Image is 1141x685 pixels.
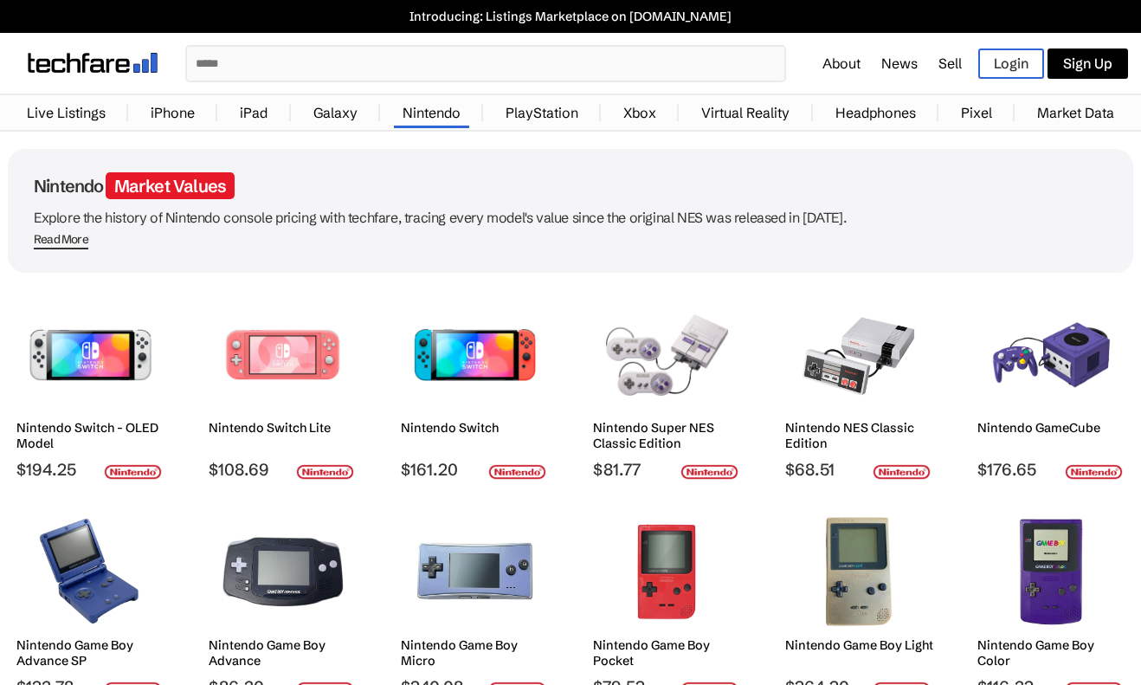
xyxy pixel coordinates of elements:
[200,290,364,480] a: Nintendo Switch Lite Nintendo Switch Lite $108.69 nintendo-logo
[1065,464,1124,480] img: nintendo-logo
[693,95,798,130] a: Virtual Reality
[785,637,933,653] h2: Nintendo Game Boy Light
[104,464,163,480] img: nintendo-logo
[401,637,549,669] h2: Nintendo Game Boy Micro
[978,48,1044,79] a: Login
[16,420,164,451] h2: Nintendo Switch - OLED Model
[28,53,158,73] img: techfare logo
[401,420,549,436] h2: Nintendo Switch
[938,55,962,72] a: Sell
[593,420,741,451] h2: Nintendo Super NES Classic Edition
[606,299,728,411] img: Nintendo Super NES Classic Edition
[1048,48,1128,79] a: Sign Up
[106,172,235,199] span: Market Values
[209,420,357,436] h2: Nintendo Switch Lite
[977,420,1125,436] h2: Nintendo GameCube
[296,464,355,480] img: nintendo-logo
[414,516,536,629] img: Nintendo Game Boy Micro
[9,9,1132,24] a: Introducing: Listings Marketplace on [DOMAIN_NAME]
[827,95,925,130] a: Headphones
[142,95,203,130] a: iPhone
[392,290,557,480] a: Nintendo Switch Nintendo Switch $161.20 nintendo-logo
[990,299,1112,411] img: Nintendo GameCube
[414,299,536,411] img: Nintendo Switch
[497,95,587,130] a: PlayStation
[305,95,366,130] a: Galaxy
[34,175,1107,197] h1: Nintendo
[873,464,931,480] img: nintendo-logo
[16,637,164,669] h2: Nintendo Game Boy Advance SP
[34,232,88,249] span: Read More
[401,459,549,480] span: $161.20
[969,290,1133,480] a: Nintendo GameCube Nintendo GameCube $176.65 nintendo-logo
[615,95,665,130] a: Xbox
[231,95,276,130] a: iPad
[209,637,357,669] h2: Nintendo Game Boy Advance
[584,290,749,480] a: Nintendo Super NES Classic Edition Nintendo Super NES Classic Edition $81.77 nintendo-logo
[34,205,1107,229] p: Explore the history of Nintendo console pricing with techfare, tracing every model's value since ...
[222,516,344,629] img: Nintendo Game Boy Advance SP
[798,299,920,411] img: Nintendo NES Classic Edition
[606,516,728,629] img: Nintendo Game Boy Pocket
[990,516,1112,629] img: Nintendo Game Boy Color
[8,290,172,480] a: Nintendo Switch (OLED Model) Nintendo Switch - OLED Model $194.25 nintendo-logo
[785,459,933,480] span: $68.51
[222,299,344,411] img: Nintendo Switch Lite
[777,290,941,480] a: Nintendo NES Classic Edition Nintendo NES Classic Edition $68.51 nintendo-logo
[16,459,164,480] span: $194.25
[593,637,741,669] h2: Nintendo Game Boy Pocket
[29,516,151,629] img: Nintendo Game Boy Advance SP
[881,55,918,72] a: News
[822,55,861,72] a: About
[977,637,1125,669] h2: Nintendo Game Boy Color
[34,232,88,247] div: Read More
[798,516,920,629] img: Nintendo Game Boy Light
[488,464,547,480] img: nintendo-logo
[680,464,739,480] img: nintendo-logo
[394,95,469,130] a: Nintendo
[18,95,114,130] a: Live Listings
[29,299,151,411] img: Nintendo Switch (OLED Model)
[977,459,1125,480] span: $176.65
[785,420,933,451] h2: Nintendo NES Classic Edition
[209,459,357,480] span: $108.69
[1028,95,1123,130] a: Market Data
[593,459,741,480] span: $81.77
[952,95,1001,130] a: Pixel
